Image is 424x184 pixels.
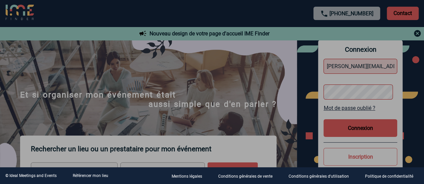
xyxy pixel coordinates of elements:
[213,173,283,179] a: Conditions générales de vente
[73,173,108,178] a: Référencer mon lieu
[289,174,349,179] p: Conditions générales d'utilisation
[365,174,413,179] p: Politique de confidentialité
[283,173,360,179] a: Conditions générales d'utilisation
[218,174,272,179] p: Conditions générales de vente
[166,173,213,179] a: Mentions légales
[5,173,57,178] div: © Ideal Meetings and Events
[360,173,424,179] a: Politique de confidentialité
[172,174,202,179] p: Mentions légales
